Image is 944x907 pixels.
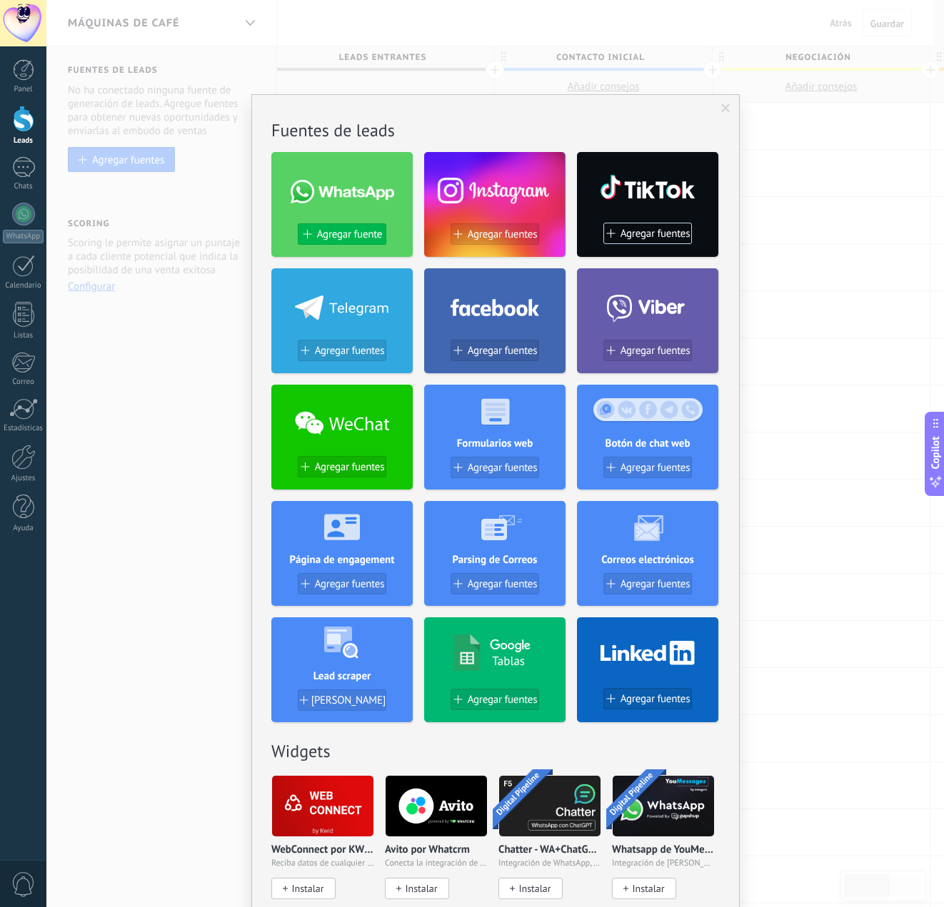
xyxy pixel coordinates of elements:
[405,883,437,895] span: Instalar
[315,578,385,590] span: Agregar fuentes
[498,878,563,899] button: Instalar
[603,457,692,478] button: Agregar fuentes
[468,462,538,474] span: Agregar fuentes
[3,378,44,387] div: Correo
[468,345,538,357] span: Agregar fuentes
[298,573,386,594] button: Agregar fuentes
[3,281,44,290] div: Calendario
[271,858,374,868] span: Reciba datos de cualquier fuente
[271,878,336,899] button: Instalar
[612,844,715,856] p: Whatsapp de YouMessages
[498,858,601,868] span: Integración de WhatsApp, Telegram,, VK & IG
[603,573,692,594] button: Agregar fuentes
[3,474,44,483] div: Ajustes
[613,771,714,841] img: logo_main.png
[621,578,691,590] span: Agregar fuentes
[451,340,539,361] button: Agregar fuentes
[291,883,323,895] span: Instalar
[272,771,373,841] img: logo_main.png
[468,228,538,240] span: Agregar fuentes
[451,689,539,710] button: Agregar fuentes
[3,230,44,243] div: WhatsApp
[3,524,44,533] div: Ayuda
[603,688,692,709] button: Agregar fuentes
[621,345,691,357] span: Agregar fuentes
[492,653,525,669] h4: Tablas
[498,844,601,856] p: Chatter - WA+ChatGPT via Komanda F5
[271,553,413,567] h4: Página de engagement
[424,437,566,450] h4: Formularios web
[385,858,488,868] span: Conecta la integración de Avito en un minuto
[468,578,538,590] span: Agregar fuentes
[577,437,718,450] h4: Botón de chat web
[386,771,487,841] img: logo_main.png
[315,345,385,357] span: Agregar fuentes
[468,694,538,706] span: Agregar fuentes
[3,136,44,146] div: Leads
[603,340,692,361] button: Agregar fuentes
[632,883,664,895] span: Instalar
[621,693,691,705] span: Agregar fuentes
[298,456,386,477] button: Agregar fuentes
[385,844,470,856] p: Avito por Whatcrm
[603,223,692,244] button: Agregar fuentes
[271,669,413,683] h4: Lead scraper
[315,461,385,473] span: Agregar fuentes
[3,182,44,191] div: Chats
[3,331,44,340] div: Listas
[451,457,539,478] button: Agregar fuentes
[271,740,720,762] h2: Widgets
[499,771,601,841] img: logo_main.jpg
[424,553,566,567] h4: Parsing de Correos
[612,858,715,868] span: Integración de [PERSON_NAME] y creador de bots
[317,228,382,240] span: Agregar fuente
[451,223,539,245] button: Agregar fuentes
[3,424,44,433] div: Estadísticas
[612,878,676,899] button: Instalar
[3,85,44,94] div: Panel
[928,436,943,469] span: Copilot
[577,553,718,567] h4: Correos electrónicos
[311,694,386,706] span: [PERSON_NAME]
[621,462,691,474] span: Agregar fuentes
[298,689,386,711] button: [PERSON_NAME]
[298,340,386,361] button: Agregar fuentes
[271,844,374,856] p: WebConnect por KWID
[518,883,551,895] span: Instalar
[385,878,449,899] button: Instalar
[451,573,539,594] button: Agregar fuentes
[621,228,691,240] span: Agregar fuentes
[298,223,386,245] button: Agregar fuente
[271,119,720,141] h2: Fuentes de leads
